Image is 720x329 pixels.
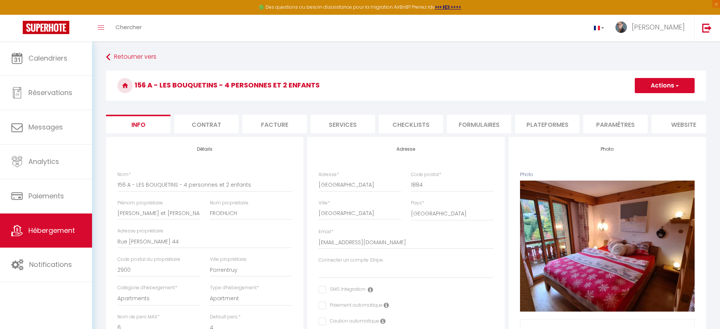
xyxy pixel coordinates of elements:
label: Connecter un compte Stripe [319,257,383,264]
li: Facture [242,115,307,133]
label: Prénom propriétaire [117,200,163,207]
label: Email [319,228,333,235]
li: Checklists [379,115,443,133]
img: Super Booking [23,21,69,34]
span: Hébergement [28,226,75,235]
label: Photo [520,171,533,178]
li: website [651,115,716,133]
label: Adresse propriétaire [117,228,163,235]
label: Default pers. [210,313,241,321]
label: Type d'hébergement [210,284,259,292]
label: Ville propriétaire [210,256,247,263]
label: Nom propriétaire [210,200,248,207]
span: Analytics [28,157,59,166]
label: Ville [319,200,330,207]
li: Paramètres [583,115,648,133]
label: Paiement automatique [326,302,383,310]
h4: Adresse [319,147,493,152]
a: Retourner vers [106,50,706,64]
img: logout [702,23,712,33]
a: ... [PERSON_NAME] [610,15,694,41]
span: Paiements [28,191,64,201]
h3: 156 A - LES BOUQUETINS - 4 personnes et 2 enfants [106,70,706,101]
button: Actions [635,78,695,93]
label: Adresse [319,171,339,178]
a: >>> ICI <<<< [435,4,461,10]
li: Info [106,115,170,133]
label: Pays [411,200,424,207]
span: Chercher [116,23,142,31]
span: Calendriers [28,53,67,63]
span: Messages [28,122,63,132]
span: Réservations [28,88,72,97]
label: Caution automatique [326,318,379,326]
label: Nom [117,171,131,178]
h4: Photo [520,147,695,152]
label: Code postal [411,171,441,178]
li: Services [311,115,375,133]
label: Code postal du propriétaire [117,256,180,263]
li: Formulaires [447,115,511,133]
span: [PERSON_NAME] [632,22,685,32]
label: Nom de pers MAX [117,313,159,321]
li: Contrat [174,115,239,133]
label: Catégorie d'hébergement [117,284,177,292]
a: Chercher [110,15,147,41]
span: Notifications [29,260,72,269]
li: Plateformes [515,115,579,133]
img: ... [615,22,627,33]
h4: Détails [117,147,292,152]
